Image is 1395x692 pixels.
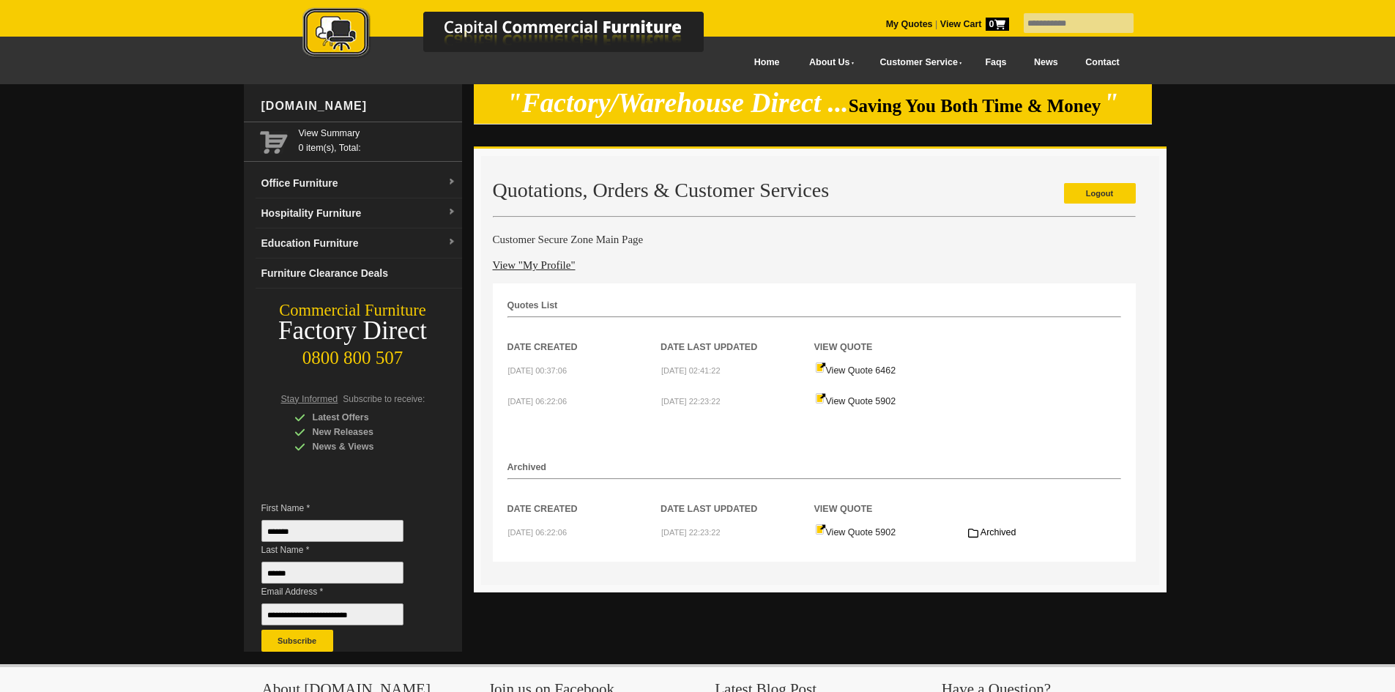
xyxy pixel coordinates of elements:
[507,318,661,354] th: Date Created
[261,501,425,516] span: First Name *
[981,527,1016,537] span: Archived
[937,19,1008,29] a: View Cart0
[661,366,721,375] small: [DATE] 02:41:22
[294,425,434,439] div: New Releases
[262,7,775,61] img: Capital Commercial Furniture Logo
[815,396,896,406] a: View Quote 5902
[447,208,456,217] img: dropdown
[940,19,1009,29] strong: View Cart
[493,179,1136,201] h2: Quotations, Orders & Customer Services
[508,528,568,537] small: [DATE] 06:22:06
[661,480,814,516] th: Date Last Updated
[661,528,721,537] small: [DATE] 22:23:22
[261,543,425,557] span: Last Name *
[815,362,826,373] img: Quote-icon
[261,603,403,625] input: Email Address *
[507,88,849,118] em: "Factory/Warehouse Direct ...
[262,7,775,65] a: Capital Commercial Furniture Logo
[972,46,1021,79] a: Faqs
[493,259,576,271] a: View "My Profile"
[447,238,456,247] img: dropdown
[299,126,456,141] a: View Summary
[1104,88,1119,118] em: "
[299,126,456,153] span: 0 item(s), Total:
[294,439,434,454] div: News & Views
[814,318,968,354] th: View Quote
[661,318,814,354] th: Date Last Updated
[1071,46,1133,79] a: Contact
[294,410,434,425] div: Latest Offers
[261,584,425,599] span: Email Address *
[244,300,462,321] div: Commercial Furniture
[815,365,896,376] a: View Quote 6462
[261,520,403,542] input: First Name *
[261,630,333,652] button: Subscribe
[261,562,403,584] input: Last Name *
[1064,183,1136,204] a: Logout
[256,168,462,198] a: Office Furnituredropdown
[244,321,462,341] div: Factory Direct
[815,524,826,535] img: Quote-icon
[507,462,547,472] strong: Archived
[256,198,462,228] a: Hospitality Furnituredropdown
[849,96,1101,116] span: Saving You Both Time & Money
[508,366,568,375] small: [DATE] 00:37:06
[281,394,338,404] span: Stay Informed
[256,258,462,289] a: Furniture Clearance Deals
[256,228,462,258] a: Education Furnituredropdown
[507,480,661,516] th: Date Created
[986,18,1009,31] span: 0
[1020,46,1071,79] a: News
[256,84,462,128] div: [DOMAIN_NAME]
[507,300,558,310] strong: Quotes List
[886,19,933,29] a: My Quotes
[447,178,456,187] img: dropdown
[661,397,721,406] small: [DATE] 22:23:22
[508,397,568,406] small: [DATE] 06:22:06
[244,341,462,368] div: 0800 800 507
[815,527,896,537] a: View Quote 5902
[793,46,863,79] a: About Us
[493,232,1136,247] h4: Customer Secure Zone Main Page
[863,46,971,79] a: Customer Service
[343,394,425,404] span: Subscribe to receive:
[814,480,968,516] th: View Quote
[815,392,826,404] img: Quote-icon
